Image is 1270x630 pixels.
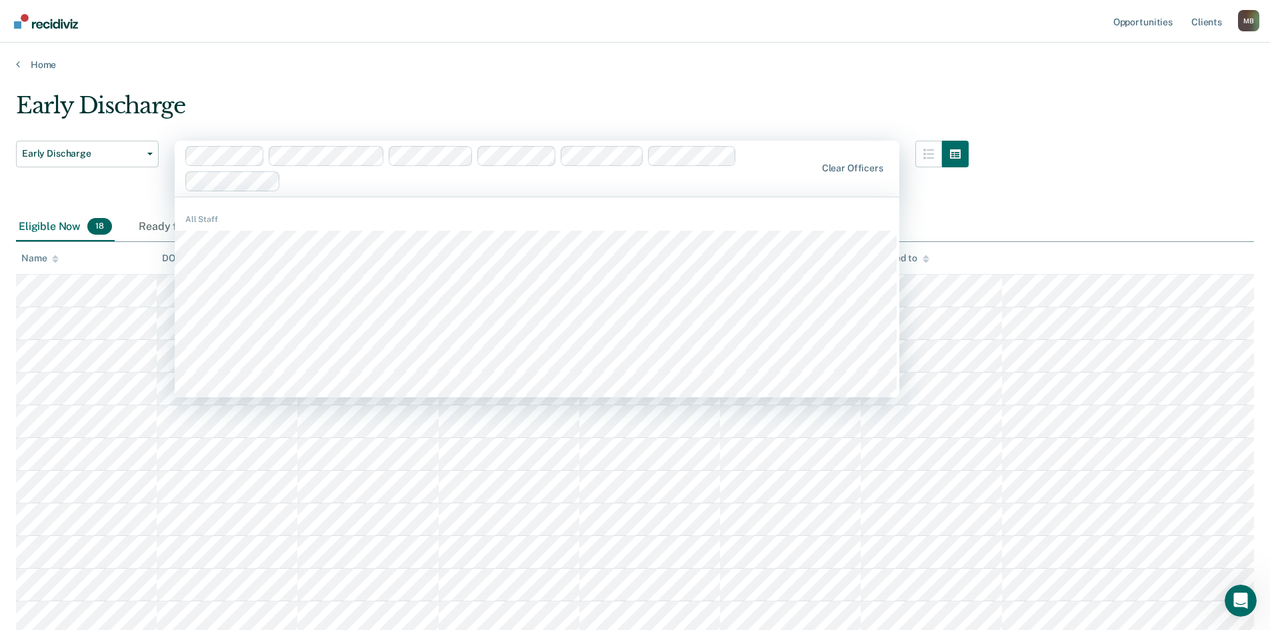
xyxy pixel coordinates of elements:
a: Home [16,59,1254,71]
div: Clear officers [822,163,883,174]
span: 18 [87,218,112,235]
button: Profile dropdown button [1238,10,1259,31]
img: Recidiviz [14,14,78,29]
button: Early Discharge [16,141,159,167]
iframe: Intercom live chat [1225,585,1257,617]
div: DOC ID [162,253,205,264]
div: M B [1238,10,1259,31]
span: Early Discharge [22,148,142,159]
div: Name [21,253,59,264]
div: All Staff [175,213,899,225]
div: Early Discharge [16,92,969,130]
div: Eligible Now18 [16,213,115,242]
div: Ready for Discharge0 [136,213,268,242]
